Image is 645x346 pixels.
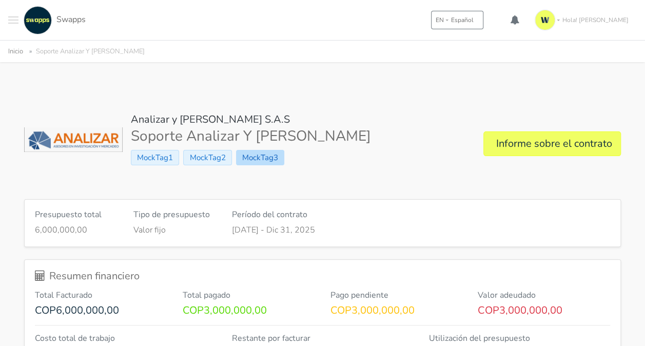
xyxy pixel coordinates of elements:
span: Hola! [PERSON_NAME] [562,15,629,25]
h6: Valor adeudado [478,291,610,300]
h6: Total pagado [183,291,315,300]
p: COP3,000,000,00 [183,304,315,317]
button: ENEspañol [431,11,483,29]
span: Swapps [56,14,86,25]
h6: Total Facturado [35,291,167,300]
a: Inicio [8,47,23,56]
span: MockTag2 [183,150,231,165]
h6: Pago pendiente [330,291,463,300]
img: Analizar y Lombana S.A.S [24,127,123,152]
h6: Utilización del presupuesto [428,334,610,343]
h6: Presupuesto total [35,210,118,220]
p: COP3,000,000,00 [478,304,610,317]
a: Informe sobre el contrato [483,131,621,156]
a: Swapps [21,6,86,34]
h6: Tipo de presupuesto [133,210,217,220]
h6: Período del contrato [232,210,414,220]
img: isotipo-3-3e143c57.png [535,10,555,30]
img: swapps-linkedin-v2.jpg [24,6,52,34]
span: Español [451,15,474,25]
h6: Restante por facturar [232,334,414,343]
a: Analizar y [PERSON_NAME] S.A.S [131,112,290,126]
button: Toggle navigation menu [8,6,18,34]
li: Soporte Analizar Y [PERSON_NAME] [25,46,145,57]
span: MockTag3 [236,150,284,165]
h1: Soporte Analizar Y [PERSON_NAME] [131,128,371,145]
a: Hola! [PERSON_NAME] [531,6,637,34]
span: MockTag1 [131,150,179,165]
p: COP3,000,000,00 [330,304,463,317]
p: [DATE] - Dic 31, 2025 [232,224,414,236]
p: Valor fijo [133,224,217,236]
p: COP6,000,000,00 [35,304,167,317]
h6: Costo total de trabajo [35,334,217,343]
h5: Resumen financiero [35,270,610,282]
p: 6,000,000,00 [35,224,118,236]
